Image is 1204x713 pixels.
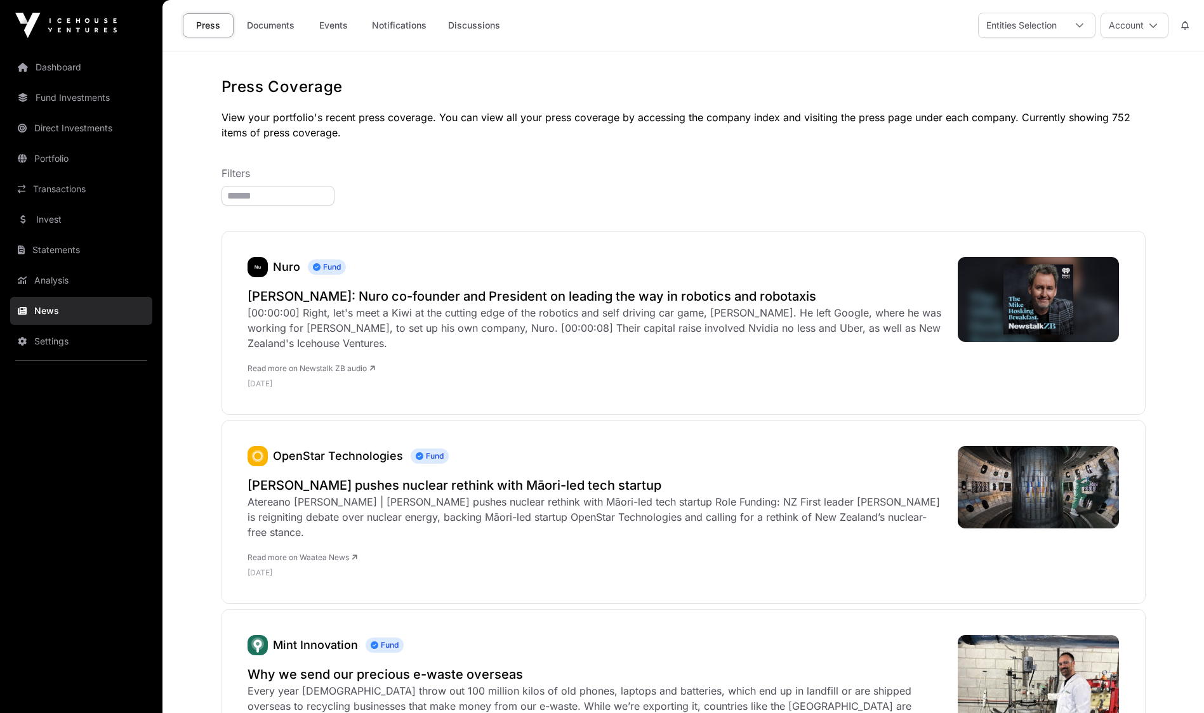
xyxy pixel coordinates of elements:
[10,266,152,294] a: Analysis
[273,638,358,651] a: Mint Innovation
[248,363,375,373] a: Read more on Newstalk ZB audio
[1141,652,1204,713] iframe: Chat Widget
[248,665,945,683] a: Why we send our precious e-waste overseas
[10,84,152,112] a: Fund Investments
[248,305,945,351] div: [00:00:00] Right, let's meet a Kiwi at the cutting edge of the robotics and self driving car game...
[248,287,945,305] a: [PERSON_NAME]: Nuro co-founder and President on leading the way in robotics and robotaxis
[222,166,1146,181] p: Filters
[183,13,234,37] a: Press
[248,476,945,494] a: [PERSON_NAME] pushes nuclear rethink with Māori-led tech startup
[366,638,404,653] span: Fund
[248,635,268,655] img: Mint.svg
[10,145,152,173] a: Portfolio
[958,257,1120,342] img: image.jpg
[364,13,435,37] a: Notifications
[10,327,152,355] a: Settings
[248,635,268,655] a: Mint Innovation
[308,259,346,275] span: Fund
[411,448,449,464] span: Fund
[239,13,303,37] a: Documents
[10,206,152,233] a: Invest
[958,446,1120,528] img: Winston-Peters-pushes-nuclear-rethink-with-Maori-led-tech-startup.jpg
[273,449,403,462] a: OpenStar Technologies
[248,379,945,389] p: [DATE]
[308,13,359,37] a: Events
[248,568,945,578] p: [DATE]
[10,297,152,325] a: News
[979,13,1064,37] div: Entities Selection
[248,553,357,562] a: Read more on Waatea News
[10,236,152,264] a: Statements
[248,257,268,277] img: nuro436.png
[222,110,1146,140] p: View your portfolio's recent press coverage. You can view all your press coverage by accessing th...
[10,114,152,142] a: Direct Investments
[15,13,117,38] img: Icehouse Ventures Logo
[248,494,945,540] div: Atereano [PERSON_NAME] | [PERSON_NAME] pushes nuclear rethink with Māori-led tech startup Role Fu...
[10,53,152,81] a: Dashboard
[248,446,268,466] a: OpenStar Technologies
[440,13,508,37] a: Discussions
[222,77,1146,97] h1: Press Coverage
[10,175,152,203] a: Transactions
[1101,13,1168,38] button: Account
[248,446,268,466] img: OpenStar.svg
[248,257,268,277] a: Nuro
[273,260,300,273] a: Nuro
